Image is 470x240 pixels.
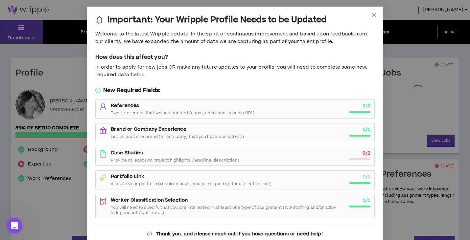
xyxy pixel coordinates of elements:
[363,150,370,157] strong: 0 / 2
[363,197,370,204] strong: 1 / 1
[363,102,370,109] strong: 2 / 2
[111,126,186,133] strong: Brand or Company Experience
[107,15,326,25] h3: Important: Your Wripple Profile Needs to be Updated
[363,126,370,133] strong: 1 / 1
[7,218,22,233] iframe: Intercom live chat
[100,150,107,158] span: file-text
[111,197,188,204] strong: Worker Classification Selection
[100,127,107,134] span: bank
[363,173,370,180] strong: 1 / 1
[95,16,104,24] span: bell
[111,158,239,163] span: Provide at least two project highlights (headline, description)
[156,230,322,237] strong: Thank you, and please reach out if you have questions or need help!
[111,149,143,156] strong: Case Studies
[95,88,101,93] span: check-circle
[371,12,377,18] span: close
[111,134,244,139] span: List at least one brand (or company) that you have worked with
[95,86,375,94] h5: New Required Fields:
[111,173,144,180] strong: Portfolio Link
[111,181,271,186] span: A link to your portfolio (required only If you are signed up for a creative role)
[111,102,139,109] strong: References
[100,174,107,181] span: link
[111,110,255,116] span: Two references that we can contact (name, email and LinkedIn URL)
[95,31,375,45] div: Welcome to the latest Wripple update! In the spirit of continuous improvement and based upon feed...
[147,232,152,236] span: question-circle
[100,103,107,110] span: user
[100,198,107,205] span: file-search
[365,7,383,24] button: Close
[95,64,375,78] div: In order to apply for new jobs OR make any future updates to your profile, you will need to compl...
[111,205,345,215] span: You will need to specify that you are interested in at least one type of assignment (W2-Staffing ...
[95,53,375,61] h5: How does this affect you?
